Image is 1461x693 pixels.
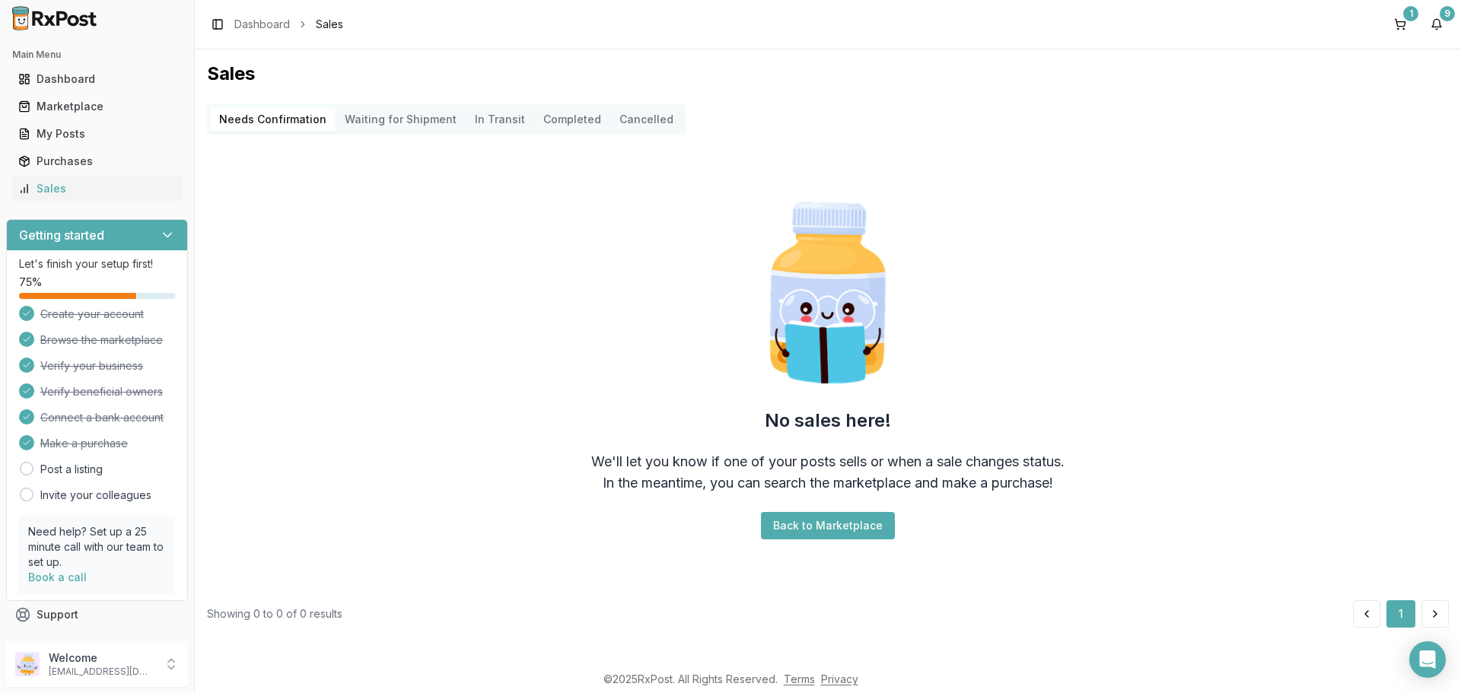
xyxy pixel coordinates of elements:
div: Showing 0 to 0 of 0 results [207,606,342,621]
button: Support [6,601,188,628]
h2: No sales here! [765,408,891,433]
p: Need help? Set up a 25 minute call with our team to set up. [28,524,166,570]
button: Purchases [6,149,188,173]
button: Needs Confirmation [210,107,336,132]
p: Welcome [49,650,154,666]
div: Sales [18,181,176,196]
button: Waiting for Shipment [336,107,466,132]
a: Purchases [12,148,182,175]
div: My Posts [18,126,176,141]
div: Dashboard [18,72,176,87]
div: 9 [1440,6,1455,21]
button: 1 [1388,12,1412,37]
h3: Getting started [19,226,104,244]
a: Terms [784,672,815,685]
div: Marketplace [18,99,176,114]
button: 9 [1424,12,1449,37]
span: Verify beneficial owners [40,384,163,399]
span: Verify your business [40,358,143,374]
span: Connect a bank account [40,410,164,425]
span: Browse the marketplace [40,332,163,348]
button: My Posts [6,122,188,146]
span: 75 % [19,275,42,290]
span: Feedback [37,634,88,650]
nav: breadcrumb [234,17,343,32]
h2: Main Menu [12,49,182,61]
a: Book a call [28,571,87,583]
button: Feedback [6,628,188,656]
div: We'll let you know if one of your posts sells or when a sale changes status. [591,451,1065,472]
button: Back to Marketplace [761,512,895,539]
button: Sales [6,176,188,201]
div: In the meantime, you can search the marketplace and make a purchase! [603,472,1053,494]
img: User avatar [15,652,40,676]
a: Dashboard [234,17,290,32]
button: Cancelled [610,107,683,132]
a: Dashboard [12,65,182,93]
button: Completed [534,107,610,132]
button: Marketplace [6,94,188,119]
button: Dashboard [6,67,188,91]
a: Invite your colleagues [40,488,151,503]
span: Make a purchase [40,436,128,451]
div: Open Intercom Messenger [1409,641,1446,678]
div: Purchases [18,154,176,169]
a: Marketplace [12,93,182,120]
a: Privacy [821,672,858,685]
a: My Posts [12,120,182,148]
span: Sales [316,17,343,32]
span: Create your account [40,307,144,322]
a: Sales [12,175,182,202]
img: RxPost Logo [6,6,103,30]
div: 1 [1403,6,1418,21]
button: In Transit [466,107,534,132]
p: Let's finish your setup first! [19,256,175,272]
img: Smart Pill Bottle [730,196,925,390]
h1: Sales [207,62,1449,86]
button: 1 [1386,600,1415,628]
a: Post a listing [40,462,103,477]
p: [EMAIL_ADDRESS][DOMAIN_NAME] [49,666,154,678]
